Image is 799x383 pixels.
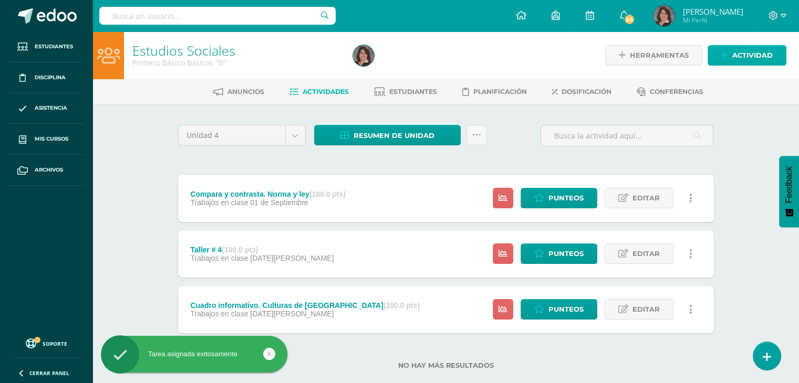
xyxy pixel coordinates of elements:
[250,198,308,207] span: 01 de Septiembre
[35,104,67,112] span: Asistencia
[541,125,713,146] input: Busca la actividad aquí...
[624,14,635,25] span: 24
[8,31,84,62] a: Estudiantes
[35,166,63,174] span: Archivos
[213,83,264,100] a: Anuncios
[101,349,287,359] div: Tarea asignada exitosamente
[637,83,703,100] a: Conferencias
[8,124,84,155] a: Mis cursos
[653,5,675,26] img: a4bb9d359e5d5e4554d6bc0912f995f6.png
[630,46,689,65] span: Herramientas
[8,93,84,124] a: Asistencia
[383,301,420,310] strong: (100.0 pts)
[190,301,420,310] div: Cuadro informativo. Culturas de [GEOGRAPHIC_DATA]
[132,58,340,68] div: Primero Básico Básicos 'B'
[521,243,597,264] a: Punteos
[548,188,584,208] span: Punteos
[353,45,374,66] img: a4bb9d359e5d5e4554d6bc0912f995f6.png
[548,300,584,319] span: Punteos
[250,310,334,318] span: [DATE][PERSON_NAME]
[186,125,277,145] span: Unidad 4
[35,135,68,143] span: Mis cursos
[779,156,799,227] button: Feedback - Mostrar encuesta
[303,88,349,95] span: Actividades
[35,42,73,51] span: Estudiantes
[227,88,264,95] span: Anuncios
[548,244,584,263] span: Punteos
[552,83,611,100] a: Dosificación
[8,62,84,93] a: Disciplina
[605,45,702,66] a: Herramientas
[374,83,437,100] a: Estudiantes
[190,246,334,254] div: Taller # 4
[708,45,786,66] a: Actividad
[8,155,84,186] a: Archivos
[462,83,527,100] a: Planificación
[190,254,248,262] span: Trabajos en clase
[682,16,743,25] span: Mi Perfil
[35,73,66,82] span: Disciplina
[784,166,794,203] span: Feedback
[562,88,611,95] span: Dosificación
[732,46,773,65] span: Actividad
[222,246,258,254] strong: (100.0 pts)
[309,190,346,198] strong: (100.0 pts)
[190,310,248,318] span: Trabajos en clase
[13,336,80,350] a: Soporte
[179,125,305,145] a: Unidad 4
[289,83,349,100] a: Actividades
[43,340,67,347] span: Soporte
[632,188,660,208] span: Editar
[29,369,69,377] span: Cerrar panel
[389,88,437,95] span: Estudiantes
[132,43,340,58] h1: Estudios Sociales
[521,299,597,320] a: Punteos
[473,88,527,95] span: Planificación
[650,88,703,95] span: Conferencias
[250,254,334,262] span: [DATE][PERSON_NAME]
[190,198,248,207] span: Trabajos en clase
[132,41,235,59] a: Estudios Sociales
[632,244,660,263] span: Editar
[190,190,346,198] div: Compara y contrasta. Norma y ley
[521,188,597,208] a: Punteos
[682,6,743,17] span: [PERSON_NAME]
[632,300,660,319] span: Editar
[354,126,434,145] span: Resumen de unidad
[178,361,714,369] label: No hay más resultados
[99,7,336,25] input: Busca un usuario...
[314,125,461,145] a: Resumen de unidad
